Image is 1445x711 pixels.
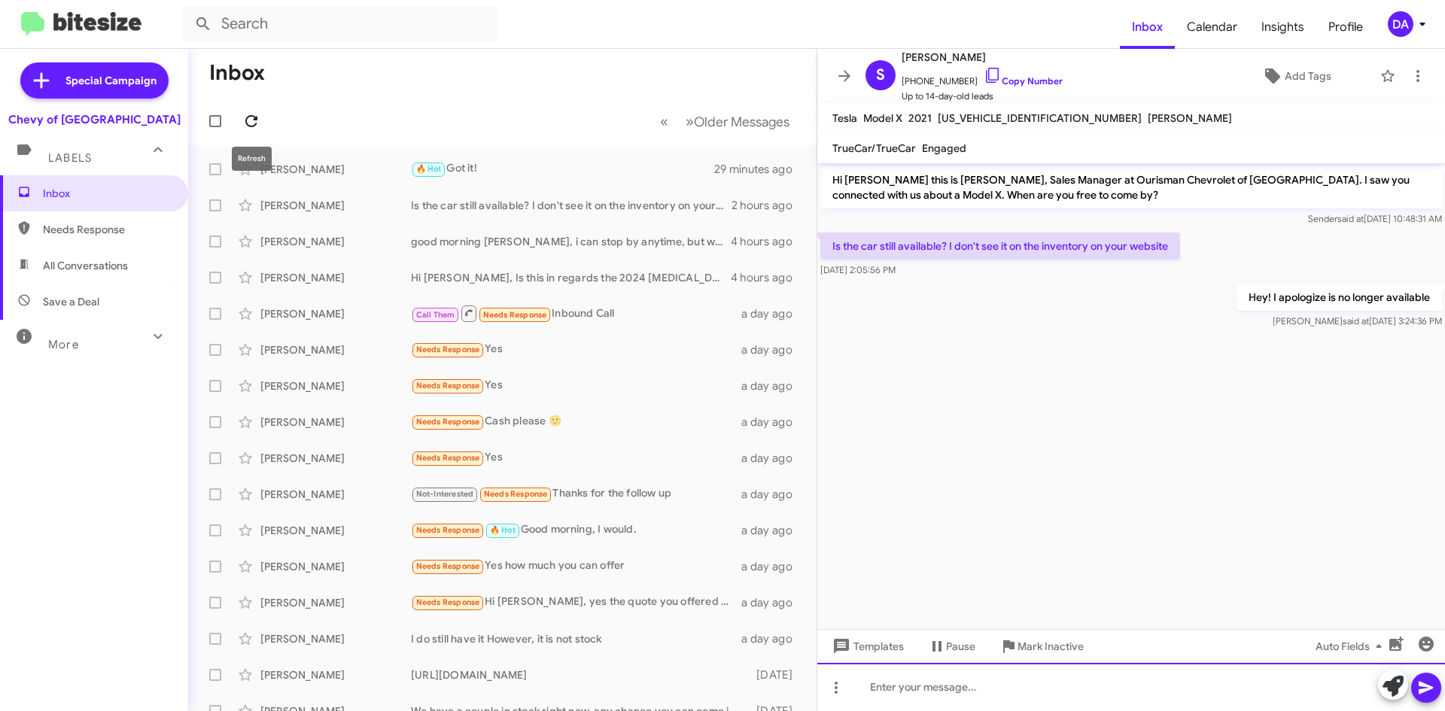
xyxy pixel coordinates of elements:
span: Pause [946,633,975,660]
span: Needs Response [416,381,480,390]
div: Yes [411,341,741,358]
span: Needs Response [416,345,480,354]
div: [URL][DOMAIN_NAME] [411,667,749,682]
div: a day ago [741,487,805,502]
div: 29 minutes ago [714,162,805,177]
div: 4 hours ago [731,270,805,285]
span: Needs Response [416,417,480,427]
span: Mark Inactive [1018,633,1084,660]
div: [PERSON_NAME] [260,559,411,574]
div: [PERSON_NAME] [260,270,411,285]
a: Calendar [1175,5,1249,49]
button: DA [1375,11,1428,37]
a: Inbox [1120,5,1175,49]
span: Older Messages [694,114,789,130]
div: [PERSON_NAME] [260,523,411,538]
div: a day ago [741,523,805,538]
div: Yes how much you can offer [411,558,741,575]
div: Hi [PERSON_NAME], yes the quote you offered was not within my range. If you can offer a fair pric... [411,594,741,611]
span: [DATE] 2:05:56 PM [820,264,896,275]
span: Needs Response [43,222,171,237]
span: » [686,112,694,131]
div: Yes [411,449,741,466]
span: Needs Response [416,453,480,463]
span: Save a Deal [43,294,99,309]
div: Refresh [232,147,272,171]
div: [PERSON_NAME] [260,451,411,466]
span: Not-Interested [416,489,474,499]
div: [PERSON_NAME] [260,198,411,213]
div: Yes [411,377,741,394]
div: [PERSON_NAME] [260,378,411,393]
button: Previous [651,106,677,137]
div: [PERSON_NAME] [260,487,411,502]
span: Needs Response [416,561,480,571]
div: Got it! [411,160,714,178]
span: [PERSON_NAME] [1148,111,1232,125]
p: Is the car still available? I don't see it on the inventory on your website [820,232,1180,260]
a: Special Campaign [20,62,169,99]
span: said at [1343,315,1369,327]
div: good morning [PERSON_NAME], i can stop by anytime, but wanted to make sure the numbers are good b... [411,234,731,249]
p: Hey! I apologize is no longer available [1237,284,1442,311]
span: « [660,112,668,131]
div: 2 hours ago [732,198,805,213]
div: a day ago [741,559,805,574]
div: Good morning, I would. [411,521,741,539]
span: Tesla [832,111,857,125]
span: [PHONE_NUMBER] [902,66,1063,89]
div: [PERSON_NAME] [260,631,411,646]
span: Needs Response [483,310,547,320]
input: Search [182,6,498,42]
div: Thanks for the follow up [411,485,741,503]
div: I do still have it However, it is not stock [411,631,741,646]
a: Insights [1249,5,1316,49]
div: 4 hours ago [731,234,805,249]
span: All Conversations [43,258,128,273]
a: Profile [1316,5,1375,49]
h1: Inbox [209,61,265,85]
div: [PERSON_NAME] [260,306,411,321]
div: [PERSON_NAME] [260,667,411,682]
div: [PERSON_NAME] [260,342,411,357]
span: Auto Fields [1316,633,1388,660]
span: S [876,63,885,87]
div: a day ago [741,595,805,610]
span: Model X [863,111,902,125]
span: Needs Response [484,489,548,499]
span: Needs Response [416,597,480,607]
span: Call Them [416,310,455,320]
p: Hi [PERSON_NAME] this is [PERSON_NAME], Sales Manager at Ourisman Chevrolet of [GEOGRAPHIC_DATA].... [820,166,1442,208]
button: Add Tags [1218,62,1373,90]
div: [PERSON_NAME] [260,415,411,430]
div: Chevy of [GEOGRAPHIC_DATA] [8,112,181,127]
span: said at [1337,213,1364,224]
span: Needs Response [416,525,480,535]
button: Auto Fields [1304,633,1400,660]
button: Pause [916,633,987,660]
span: [PERSON_NAME] [DATE] 3:24:36 PM [1273,315,1442,327]
span: Labels [48,151,92,165]
span: 🔥 Hot [416,164,442,174]
div: a day ago [741,378,805,393]
a: Copy Number [984,75,1063,87]
span: Engaged [922,141,966,155]
span: Up to 14-day-old leads [902,89,1063,104]
div: DA [1388,11,1413,37]
div: [PERSON_NAME] [260,234,411,249]
div: [PERSON_NAME] [260,595,411,610]
div: Cash please 🙂 [411,413,741,430]
div: [DATE] [749,667,805,682]
span: 2021 [908,111,932,125]
div: [PERSON_NAME] [260,162,411,177]
div: a day ago [741,451,805,466]
div: a day ago [741,342,805,357]
span: Special Campaign [65,73,157,88]
span: Add Tags [1285,62,1331,90]
span: More [48,338,79,351]
span: [US_VEHICLE_IDENTIFICATION_NUMBER] [938,111,1142,125]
